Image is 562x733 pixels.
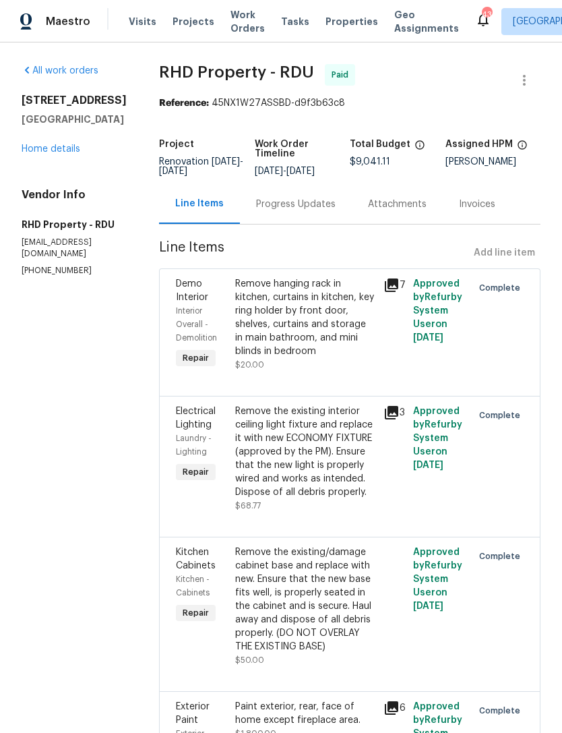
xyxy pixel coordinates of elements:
[177,606,214,620] span: Repair
[22,188,127,202] h4: Vendor Info
[445,157,541,167] div: [PERSON_NAME]
[22,265,127,276] p: [PHONE_NUMBER]
[368,198,427,211] div: Attachments
[350,140,410,149] h5: Total Budget
[479,409,526,422] span: Complete
[46,15,90,28] span: Maestro
[176,434,212,456] span: Laundry - Lighting
[22,66,98,76] a: All work orders
[413,461,443,470] span: [DATE]
[255,167,283,176] span: [DATE]
[235,700,375,727] div: Paint exterior, rear, face of home except fireplace area.
[479,281,526,295] span: Complete
[173,15,214,28] span: Projects
[177,351,214,365] span: Repair
[281,17,309,26] span: Tasks
[256,198,336,211] div: Progress Updates
[332,68,354,82] span: Paid
[413,333,443,343] span: [DATE]
[159,98,209,108] b: Reference:
[413,407,462,470] span: Approved by Refurby System User on
[383,700,405,716] div: 6
[235,405,375,499] div: Remove the existing interior ceiling light fixture and replace it with new ECONOMY FIXTURE (appro...
[517,140,528,157] span: The hpm assigned to this work order.
[394,8,459,35] span: Geo Assignments
[159,64,314,80] span: RHD Property - RDU
[159,157,243,176] span: -
[177,465,214,479] span: Repair
[175,197,224,210] div: Line Items
[159,140,194,149] h5: Project
[176,279,208,302] span: Demo Interior
[255,140,350,158] h5: Work Order Timeline
[235,546,375,653] div: Remove the existing/damage cabinet base and replace with new. Ensure that the new base fits well,...
[176,407,216,430] span: Electrical Lighting
[413,602,443,611] span: [DATE]
[255,167,315,176] span: -
[176,575,210,597] span: Kitchen - Cabinets
[414,140,425,157] span: The total cost of line items that have been proposed by Opendoor. This sum includes line items th...
[22,218,127,231] h5: RHD Property - RDU
[22,237,127,260] p: [EMAIL_ADDRESS][DOMAIN_NAME]
[22,113,127,126] h5: [GEOGRAPHIC_DATA]
[235,656,264,664] span: $50.00
[176,307,217,342] span: Interior Overall - Demolition
[159,241,468,266] span: Line Items
[212,157,240,167] span: [DATE]
[22,94,127,107] h2: [STREET_ADDRESS]
[176,548,216,570] span: Kitchen Cabinets
[235,277,375,358] div: Remove hanging rack in kitchen, curtains in kitchen, key ring holder by front door, shelves, curt...
[159,96,540,110] div: 45NX1W27ASSBD-d9f3b63c8
[129,15,156,28] span: Visits
[459,198,495,211] div: Invoices
[445,140,513,149] h5: Assigned HPM
[413,279,462,343] span: Approved by Refurby System User on
[479,550,526,563] span: Complete
[482,8,491,22] div: 43
[176,702,210,725] span: Exterior Paint
[230,8,265,35] span: Work Orders
[159,157,243,176] span: Renovation
[286,167,315,176] span: [DATE]
[22,144,80,154] a: Home details
[325,15,378,28] span: Properties
[413,548,462,611] span: Approved by Refurby System User on
[235,502,261,510] span: $68.77
[479,704,526,717] span: Complete
[383,405,405,421] div: 3
[350,157,390,167] span: $9,041.11
[235,361,264,369] span: $20.00
[383,277,405,293] div: 7
[159,167,187,176] span: [DATE]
